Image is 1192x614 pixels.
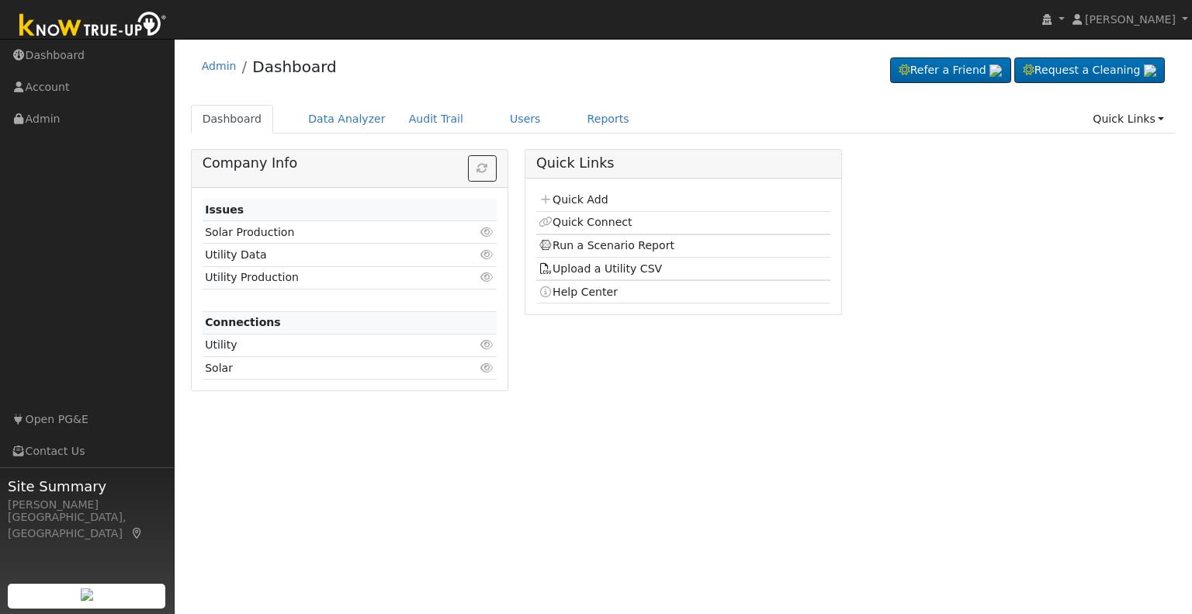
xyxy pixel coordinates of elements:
a: Dashboard [252,57,337,76]
div: [GEOGRAPHIC_DATA], [GEOGRAPHIC_DATA] [8,509,166,542]
strong: Issues [205,203,244,216]
a: Map [130,527,144,539]
img: Know True-Up [12,9,175,43]
a: Data Analyzer [296,105,397,134]
i: Click to view [480,339,494,350]
td: Solar Production [203,221,449,244]
i: Click to view [480,249,494,260]
i: Click to view [480,363,494,373]
a: Quick Links [1081,105,1176,134]
a: Help Center [539,286,618,298]
a: Users [498,105,553,134]
td: Utility Production [203,266,449,289]
i: Click to view [480,227,494,238]
a: Request a Cleaning [1014,57,1165,84]
a: Admin [202,60,237,72]
a: Audit Trail [397,105,475,134]
img: retrieve [1144,64,1156,77]
i: Click to view [480,272,494,283]
a: Upload a Utility CSV [539,262,662,275]
div: [PERSON_NAME] [8,497,166,513]
a: Quick Connect [539,216,632,228]
a: Reports [576,105,641,134]
img: retrieve [81,588,93,601]
td: Solar [203,357,449,380]
strong: Connections [205,316,281,328]
a: Refer a Friend [890,57,1011,84]
h5: Company Info [203,155,497,172]
a: Dashboard [191,105,274,134]
span: Site Summary [8,476,166,497]
img: retrieve [989,64,1002,77]
span: [PERSON_NAME] [1085,13,1176,26]
h5: Quick Links [536,155,830,172]
td: Utility [203,334,449,356]
td: Utility Data [203,244,449,266]
a: Run a Scenario Report [539,239,674,251]
a: Quick Add [539,193,608,206]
